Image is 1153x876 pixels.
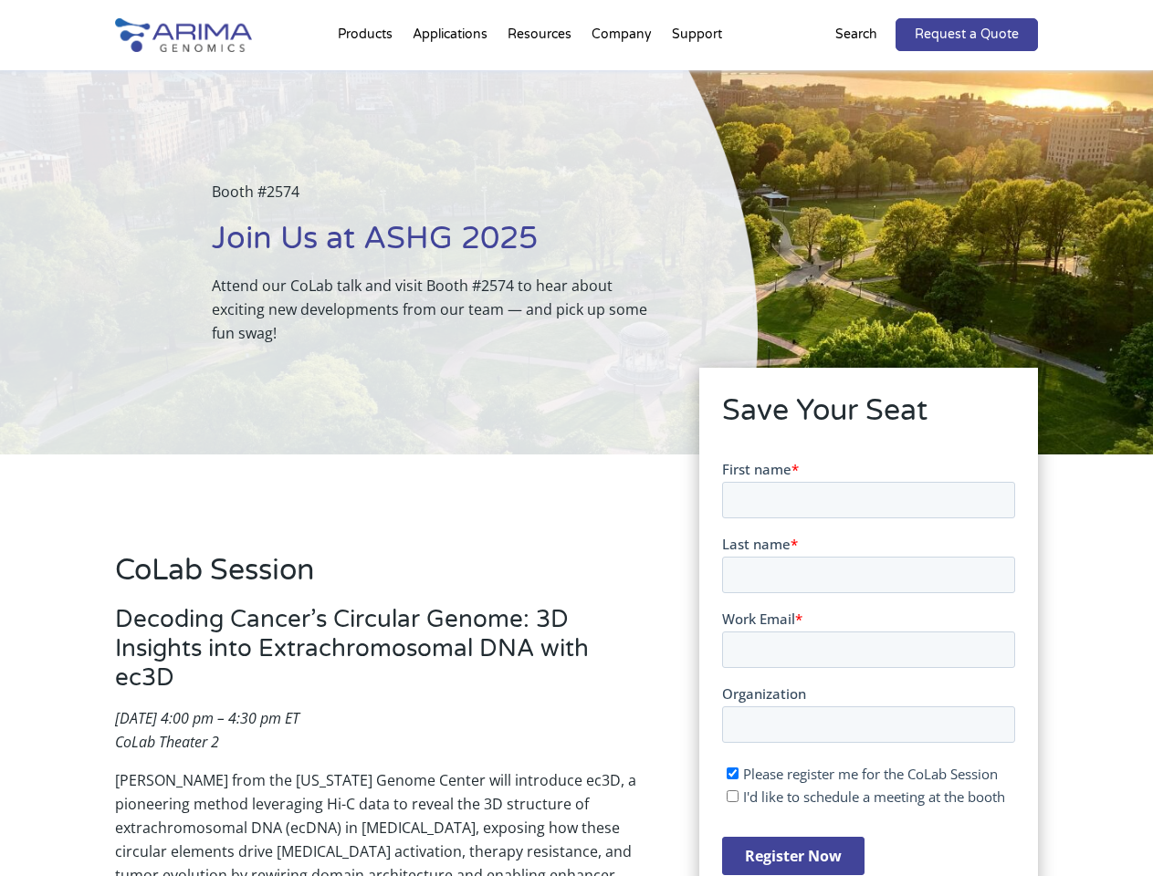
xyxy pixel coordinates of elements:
h2: CoLab Session [115,550,648,605]
h3: Decoding Cancer’s Circular Genome: 3D Insights into Extrachromosomal DNA with ec3D [115,605,648,706]
p: Attend our CoLab talk and visit Booth #2574 to hear about exciting new developments from our team... [212,274,666,345]
p: Search [835,23,877,47]
img: Arima-Genomics-logo [115,18,252,52]
a: Request a Quote [896,18,1038,51]
em: CoLab Theater 2 [115,732,219,752]
h2: Save Your Seat [722,391,1015,445]
h1: Join Us at ASHG 2025 [212,218,666,274]
p: Booth #2574 [212,180,666,218]
em: [DATE] 4:00 pm – 4:30 pm ET [115,708,299,728]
